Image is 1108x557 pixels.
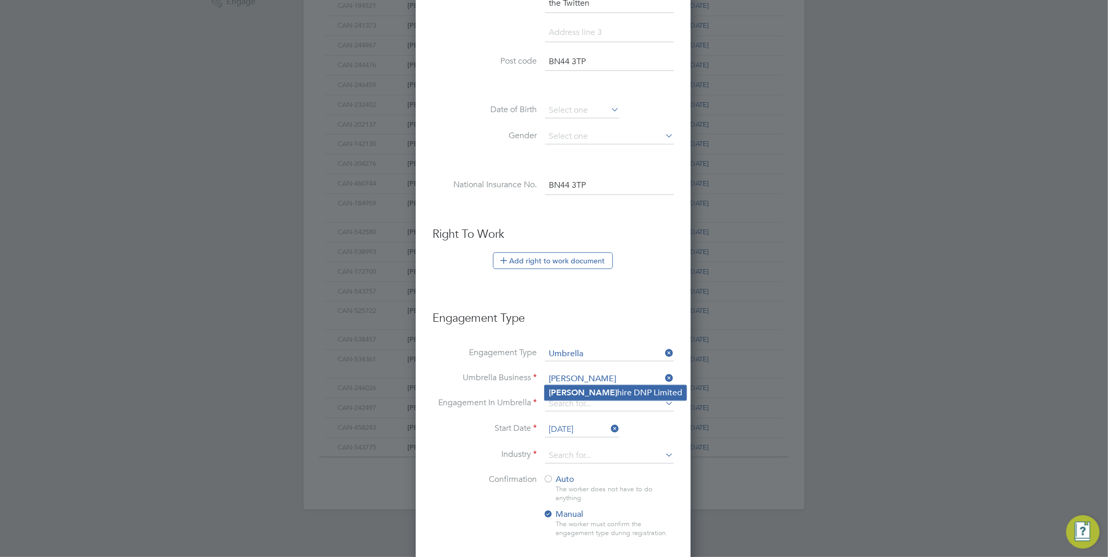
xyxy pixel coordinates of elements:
[545,397,674,411] input: Search for...
[545,129,674,144] input: Select one
[432,179,537,190] label: National Insurance No.
[545,448,674,464] input: Search for...
[545,347,674,361] input: Select one
[493,252,613,269] button: Add right to work document
[545,103,619,118] input: Select one
[545,422,619,438] input: Select one
[432,474,537,485] label: Confirmation
[432,347,537,358] label: Engagement Type
[1066,515,1100,549] button: Engage Resource Center
[543,474,574,485] span: Auto
[549,388,617,397] b: [PERSON_NAME]
[545,385,687,401] li: hire DNP Limited
[556,520,673,538] div: The worker must confirm the engagement type during registration.
[432,449,537,460] label: Industry
[545,23,674,42] input: Address line 3
[432,300,674,326] h3: Engagement Type
[545,372,674,386] input: Search for...
[432,56,537,67] label: Post code
[432,423,537,434] label: Start Date
[432,397,537,408] label: Engagement In Umbrella
[432,227,674,242] h3: Right To Work
[543,509,583,519] span: Manual
[432,104,537,115] label: Date of Birth
[432,372,537,383] label: Umbrella Business
[432,130,537,141] label: Gender
[556,485,673,503] div: The worker does not have to do anything.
